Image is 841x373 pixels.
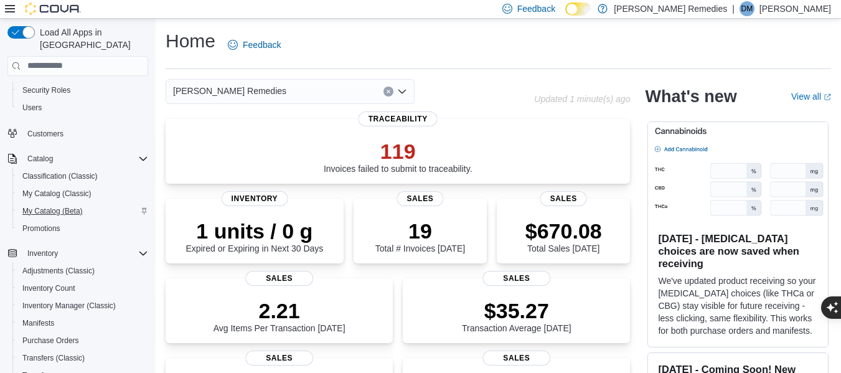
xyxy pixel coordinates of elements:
a: Manifests [17,316,59,331]
a: Users [17,100,47,115]
span: Classification (Classic) [22,171,98,181]
span: DM [741,1,753,16]
div: Expired or Expiring in Next 30 Days [186,219,323,253]
p: 19 [375,219,465,243]
span: My Catalog (Classic) [22,189,92,199]
span: Sales [245,271,314,286]
span: Promotions [22,224,60,234]
div: Avg Items Per Transaction [DATE] [214,298,345,333]
span: Customers [22,125,148,141]
a: Classification (Classic) [17,169,103,184]
span: Transfers (Classic) [22,353,85,363]
button: Clear input [383,87,393,97]
span: Sales [482,271,551,286]
span: Inventory Count [22,283,75,293]
span: Inventory Count [17,281,148,296]
button: Users [12,99,153,116]
span: Users [17,100,148,115]
button: My Catalog (Classic) [12,185,153,202]
span: Traceability [359,111,438,126]
span: Security Roles [17,83,148,98]
span: Inventory [22,246,148,261]
div: Damon Mouss [740,1,754,16]
a: Security Roles [17,83,75,98]
button: Purchase Orders [12,332,153,349]
button: Open list of options [397,87,407,97]
span: My Catalog (Beta) [22,206,83,216]
span: Sales [540,191,587,206]
span: Transfers (Classic) [17,351,148,366]
p: 119 [324,139,472,164]
button: Adjustments (Classic) [12,262,153,280]
span: Adjustments (Classic) [17,263,148,278]
button: Classification (Classic) [12,168,153,185]
span: Sales [397,191,443,206]
svg: External link [824,93,831,101]
div: Invoices failed to submit to traceability. [324,139,472,174]
a: Inventory Count [17,281,80,296]
div: Transaction Average [DATE] [462,298,571,333]
button: Inventory Manager (Classic) [12,297,153,314]
button: Inventory [2,245,153,262]
span: Manifests [17,316,148,331]
span: Inventory [27,248,58,258]
div: Total Sales [DATE] [525,219,602,253]
span: Feedback [243,39,281,51]
button: Inventory [22,246,63,261]
span: My Catalog (Classic) [17,186,148,201]
span: Feedback [517,2,555,15]
button: Inventory Count [12,280,153,297]
span: Manifests [22,318,54,328]
span: Inventory [222,191,288,206]
h3: [DATE] - [MEDICAL_DATA] choices are now saved when receiving [658,232,818,270]
h1: Home [166,29,215,54]
button: Security Roles [12,82,153,99]
span: Inventory Manager (Classic) [22,301,116,311]
h2: What's new [645,87,736,106]
span: [PERSON_NAME] Remedies [173,83,286,98]
p: $35.27 [462,298,571,323]
button: Customers [2,124,153,142]
span: Load All Apps in [GEOGRAPHIC_DATA] [35,26,148,51]
a: Customers [22,126,68,141]
span: Classification (Classic) [17,169,148,184]
p: | [732,1,735,16]
div: Total # Invoices [DATE] [375,219,465,253]
a: View allExternal link [791,92,831,102]
button: Catalog [22,151,58,166]
img: Cova [25,2,81,15]
span: Customers [27,129,63,139]
a: Feedback [223,32,286,57]
span: Purchase Orders [17,333,148,348]
button: Transfers (Classic) [12,349,153,367]
p: $670.08 [525,219,602,243]
span: Promotions [17,221,148,236]
a: My Catalog (Classic) [17,186,96,201]
button: Promotions [12,220,153,237]
span: Inventory Manager (Classic) [17,298,148,313]
a: Adjustments (Classic) [17,263,100,278]
span: Sales [482,351,551,366]
p: Updated 1 minute(s) ago [534,94,630,104]
span: Purchase Orders [22,336,79,346]
span: Sales [245,351,314,366]
a: Promotions [17,221,65,236]
a: Inventory Manager (Classic) [17,298,121,313]
input: Dark Mode [565,2,591,16]
a: Transfers (Classic) [17,351,90,366]
span: Catalog [27,154,53,164]
p: 1 units / 0 g [186,219,323,243]
span: Catalog [22,151,148,166]
p: 2.21 [214,298,345,323]
p: [PERSON_NAME] Remedies [614,1,727,16]
a: My Catalog (Beta) [17,204,88,219]
button: Manifests [12,314,153,332]
a: Purchase Orders [17,333,84,348]
button: My Catalog (Beta) [12,202,153,220]
span: Users [22,103,42,113]
p: [PERSON_NAME] [759,1,831,16]
span: Security Roles [22,85,70,95]
span: Adjustments (Classic) [22,266,95,276]
span: My Catalog (Beta) [17,204,148,219]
